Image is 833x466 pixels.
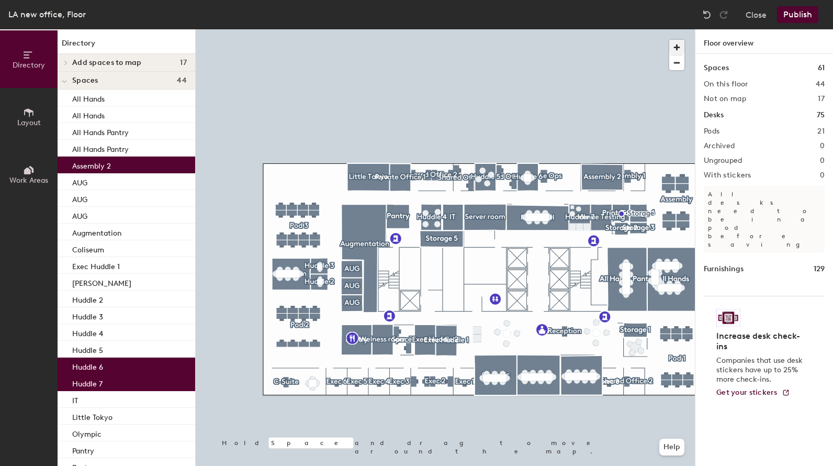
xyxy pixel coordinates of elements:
[716,309,740,327] img: Sticker logo
[72,376,103,389] p: Huddle 7
[72,326,103,338] p: Huddle 4
[818,95,825,103] h2: 17
[72,293,103,305] p: Huddle 2
[58,38,195,54] h1: Directory
[817,109,825,121] h1: 75
[72,242,104,254] p: Coliseum
[72,259,120,271] p: Exec Huddle 1
[72,209,87,221] p: AUG
[704,142,735,150] h2: Archived
[704,186,825,253] p: All desks need to be in a pod before saving
[72,59,142,67] span: Add spaces to map
[704,95,746,103] h2: Not on map
[718,9,729,20] img: Redo
[72,92,105,104] p: All Hands
[72,125,129,137] p: All Hands Pantry
[820,171,825,180] h2: 0
[72,443,94,456] p: Pantry
[704,157,742,165] h2: Ungrouped
[13,61,45,70] span: Directory
[704,263,744,275] h1: Furnishings
[177,76,187,85] span: 44
[72,192,87,204] p: AUG
[17,118,41,127] span: Layout
[716,356,806,384] p: Companies that use desk stickers have up to 25% more check-ins.
[9,176,48,185] span: Work Areas
[818,62,825,74] h1: 61
[704,171,751,180] h2: With stickers
[72,76,98,85] span: Spaces
[702,9,712,20] img: Undo
[746,6,767,23] button: Close
[820,157,825,165] h2: 0
[659,439,684,456] button: Help
[72,410,112,422] p: Little Tokyo
[72,309,103,321] p: Huddle 3
[72,159,111,171] p: Assembly 2
[72,276,131,288] p: [PERSON_NAME]
[820,142,825,150] h2: 0
[72,360,103,372] p: Huddle 6
[704,80,748,88] h2: On this floor
[72,108,105,120] p: All Hands
[704,62,729,74] h1: Spaces
[72,142,129,154] p: All Hands Pantry
[695,29,833,54] h1: Floor overview
[704,109,724,121] h1: Desks
[777,6,818,23] button: Publish
[72,226,121,238] p: Augmentation
[180,59,187,67] span: 17
[716,389,790,397] a: Get your stickers
[716,331,806,352] h4: Increase desk check-ins
[72,393,78,405] p: IT
[8,8,86,21] div: LA new office, Floor
[814,263,825,275] h1: 129
[704,127,719,136] h2: Pods
[817,127,825,136] h2: 21
[716,388,778,397] span: Get your stickers
[72,427,102,439] p: Olympic
[72,175,87,187] p: AUG
[816,80,825,88] h2: 44
[72,343,103,355] p: Huddle 5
